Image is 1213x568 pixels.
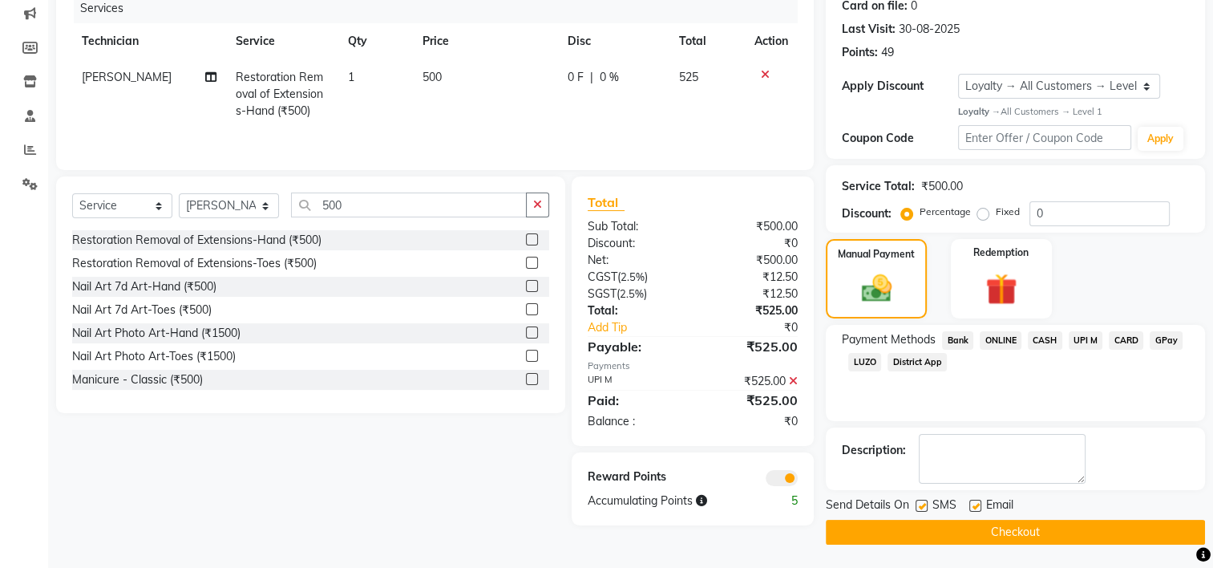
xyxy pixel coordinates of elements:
[973,245,1029,260] label: Redemption
[842,130,957,147] div: Coupon Code
[842,205,892,222] div: Discount:
[72,232,321,249] div: Restoration Removal of Extensions-Hand (₹500)
[236,70,323,118] span: Restoration Removal of Extensions-Hand (₹500)
[600,69,619,86] span: 0 %
[713,319,811,336] div: ₹0
[72,302,212,318] div: Nail Art 7d Art-Toes (₹500)
[72,255,317,272] div: Restoration Removal of Extensions-Toes (₹500)
[842,331,936,348] span: Payment Methods
[413,23,558,59] th: Price
[1138,127,1183,151] button: Apply
[588,286,617,301] span: SGST
[881,44,894,61] div: 49
[558,23,669,59] th: Disc
[958,125,1131,150] input: Enter Offer / Coupon Code
[679,70,698,84] span: 525
[576,337,693,356] div: Payable:
[848,353,881,371] span: LUZO
[693,391,810,410] div: ₹525.00
[976,270,1027,309] img: _gift.svg
[72,278,216,295] div: Nail Art 7d Art-Hand (₹500)
[576,319,712,336] a: Add Tip
[576,218,693,235] div: Sub Total:
[751,493,810,509] div: 5
[338,23,413,59] th: Qty
[576,413,693,430] div: Balance :
[226,23,338,59] th: Service
[899,21,960,38] div: 30-08-2025
[921,178,963,195] div: ₹500.00
[958,105,1189,119] div: All Customers → Level 1
[576,235,693,252] div: Discount:
[1150,331,1183,350] span: GPay
[996,205,1020,219] label: Fixed
[669,23,746,59] th: Total
[842,178,915,195] div: Service Total:
[576,373,693,390] div: UPI M
[72,348,236,365] div: Nail Art Photo Art-Toes (₹1500)
[842,21,896,38] div: Last Visit:
[932,497,956,517] span: SMS
[942,331,973,350] span: Bank
[82,70,172,84] span: [PERSON_NAME]
[291,193,527,217] input: Search or Scan
[1028,331,1062,350] span: CASH
[693,286,810,302] div: ₹12.50
[72,23,226,59] th: Technician
[842,442,906,459] div: Description:
[620,287,644,300] span: 2.5%
[576,286,693,302] div: ( )
[986,497,1013,517] span: Email
[588,270,617,284] span: CGST
[576,493,751,509] div: Accumulating Points
[588,359,798,373] div: Payments
[693,218,810,235] div: ₹500.00
[693,235,810,252] div: ₹0
[588,194,625,211] span: Total
[842,78,957,95] div: Apply Discount
[693,337,810,356] div: ₹525.00
[693,252,810,269] div: ₹500.00
[693,373,810,390] div: ₹525.00
[826,520,1205,545] button: Checkout
[590,69,593,86] span: |
[980,331,1021,350] span: ONLINE
[423,70,442,84] span: 500
[745,23,798,59] th: Action
[920,205,971,219] label: Percentage
[1069,331,1103,350] span: UPI M
[576,469,693,486] div: Reward Points
[842,44,878,61] div: Points:
[826,497,909,517] span: Send Details On
[958,106,1001,117] strong: Loyalty →
[72,371,203,388] div: Manicure - Classic (₹500)
[621,270,645,283] span: 2.5%
[72,325,241,342] div: Nail Art Photo Art-Hand (₹1500)
[838,247,915,262] label: Manual Payment
[693,269,810,286] div: ₹12.50
[693,413,810,430] div: ₹0
[1109,331,1143,350] span: CARD
[576,269,693,286] div: ( )
[888,353,947,371] span: District App
[693,302,810,319] div: ₹525.00
[568,69,584,86] span: 0 F
[852,271,901,306] img: _cash.svg
[576,391,693,410] div: Paid:
[348,70,354,84] span: 1
[576,302,693,319] div: Total:
[576,252,693,269] div: Net:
